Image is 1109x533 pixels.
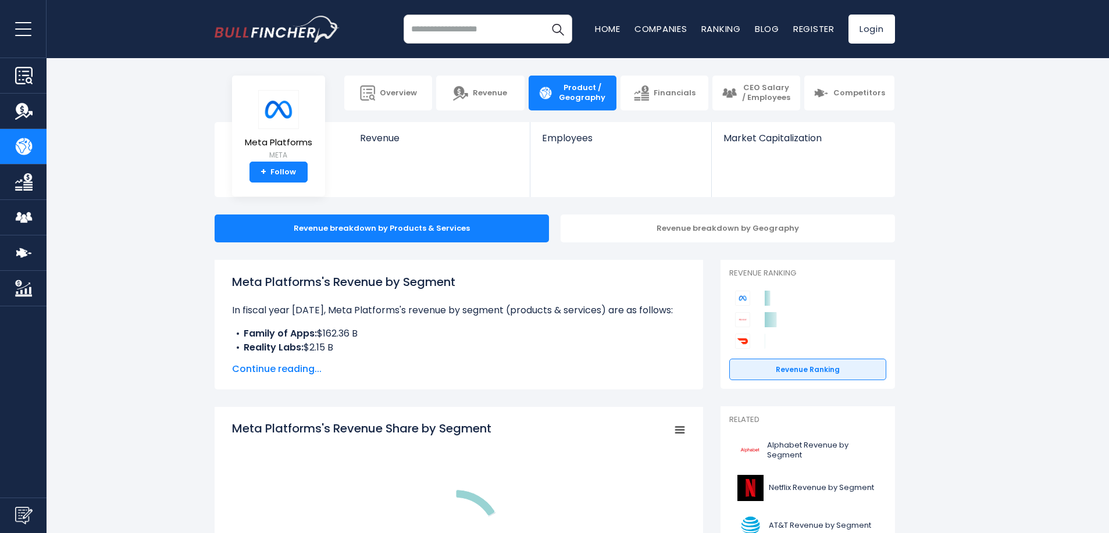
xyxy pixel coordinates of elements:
span: Product / Geography [558,83,607,103]
button: Search [543,15,572,44]
li: $2.15 B [232,341,686,355]
small: META [245,150,312,160]
img: bullfincher logo [215,16,340,42]
a: Login [848,15,895,44]
a: Meta Platforms META [244,90,313,162]
span: Revenue [473,88,507,98]
span: AT&T Revenue by Segment [769,521,871,531]
a: Go to homepage [215,16,340,42]
a: Product / Geography [529,76,616,110]
img: Meta Platforms competitors logo [735,291,750,306]
span: Netflix Revenue by Segment [769,483,874,493]
span: Overview [380,88,417,98]
img: NFLX logo [736,475,765,501]
span: Competitors [833,88,885,98]
span: Revenue [360,133,519,144]
p: Revenue Ranking [729,269,886,278]
div: Revenue breakdown by Geography [561,214,895,242]
a: Alphabet Revenue by Segment [729,434,886,466]
span: Market Capitalization [723,133,882,144]
a: Home [595,23,621,35]
span: CEO Salary / Employees [741,83,791,103]
a: Revenue Ranking [729,359,886,381]
h1: Meta Platforms's Revenue by Segment [232,273,686,291]
b: Family of Apps: [244,327,317,340]
a: Revenue [348,122,530,163]
span: Continue reading... [232,362,686,376]
img: Alphabet competitors logo [735,312,750,327]
a: Register [793,23,835,35]
a: Blog [755,23,779,35]
a: Ranking [701,23,741,35]
span: Alphabet Revenue by Segment [767,441,879,460]
span: Employees [542,133,700,144]
img: DoorDash competitors logo [735,334,750,349]
a: Revenue [436,76,524,110]
span: Meta Platforms [245,138,312,148]
p: In fiscal year [DATE], Meta Platforms's revenue by segment (products & services) are as follows: [232,303,686,317]
li: $162.36 B [232,327,686,341]
a: +Follow [249,162,308,183]
a: Financials [621,76,708,110]
a: Market Capitalization [712,122,893,163]
a: CEO Salary / Employees [712,76,800,110]
a: Competitors [804,76,894,110]
tspan: Meta Platforms's Revenue Share by Segment [232,420,491,437]
strong: + [261,167,266,177]
div: Revenue breakdown by Products & Services [215,214,549,242]
a: Overview [344,76,432,110]
a: Employees [530,122,711,163]
p: Related [729,415,886,425]
a: Companies [634,23,687,35]
b: Reality Labs: [244,341,304,354]
a: Netflix Revenue by Segment [729,472,886,504]
span: Financials [654,88,696,98]
img: GOOGL logo [736,437,764,463]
